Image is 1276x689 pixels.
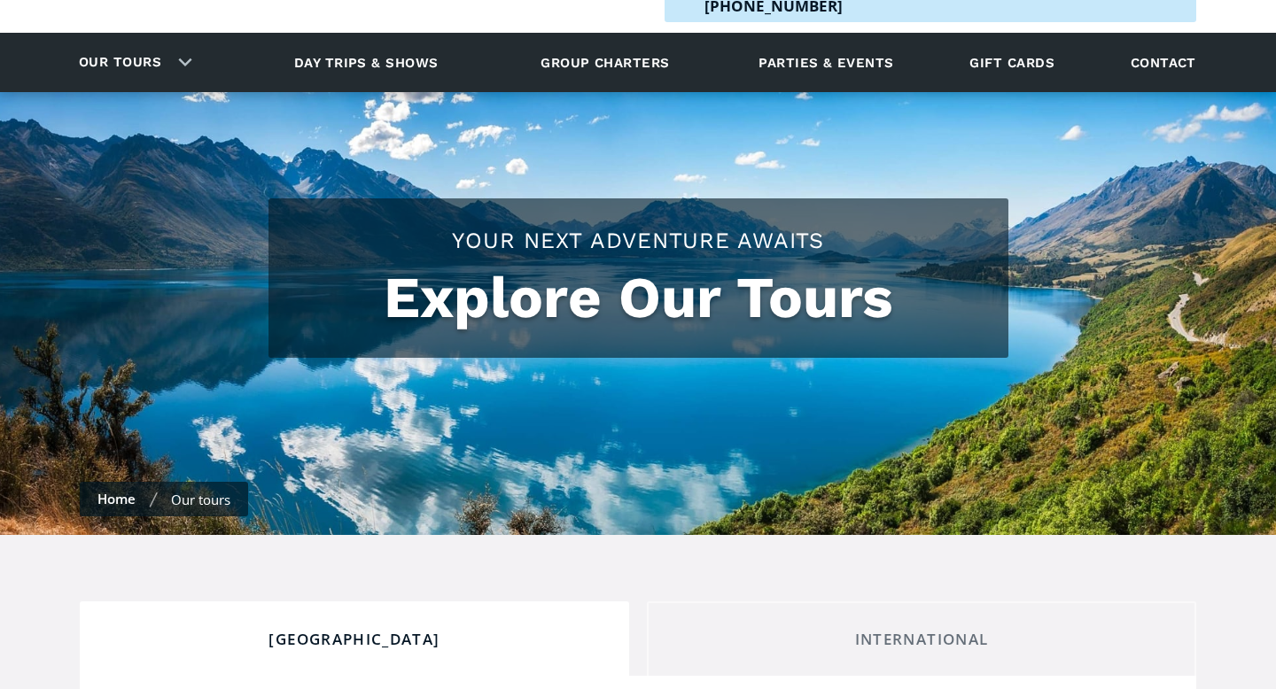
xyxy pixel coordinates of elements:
div: [GEOGRAPHIC_DATA] [95,630,614,649]
div: Our tours [171,491,230,508]
a: Our tours [66,42,175,83]
nav: breadcrumbs [80,482,248,516]
h1: Explore Our Tours [286,265,991,331]
a: Gift cards [961,38,1063,87]
a: Parties & events [750,38,902,87]
a: Day trips & shows [272,38,461,87]
h2: Your Next Adventure Awaits [286,225,991,256]
a: Group charters [518,38,691,87]
div: International [662,630,1181,649]
a: Contact [1122,38,1205,87]
a: Home [97,490,136,507]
